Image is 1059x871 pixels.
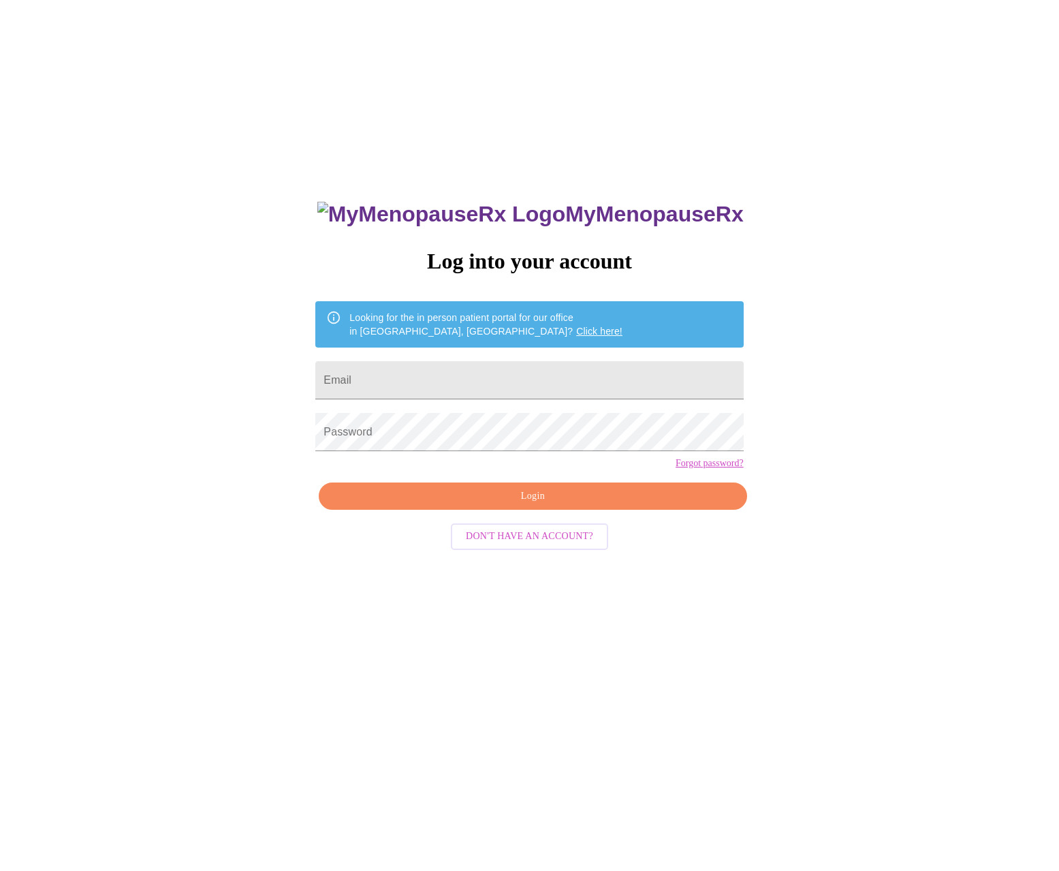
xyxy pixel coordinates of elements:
[334,488,731,505] span: Login
[676,458,744,469] a: Forgot password?
[319,483,746,510] button: Login
[317,202,744,227] h3: MyMenopauseRx
[447,530,612,541] a: Don't have an account?
[466,528,593,545] span: Don't have an account?
[315,249,743,274] h3: Log into your account
[317,202,565,227] img: MyMenopauseRx Logo
[349,305,622,343] div: Looking for the in person patient portal for our office in [GEOGRAPHIC_DATA], [GEOGRAPHIC_DATA]?
[576,326,622,337] a: Click here!
[451,523,608,550] button: Don't have an account?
